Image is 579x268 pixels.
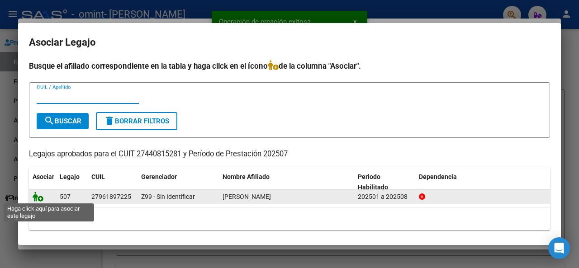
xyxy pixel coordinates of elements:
[104,115,115,126] mat-icon: delete
[88,167,138,197] datatable-header-cell: CUIL
[223,173,270,180] span: Nombre Afiliado
[415,167,551,197] datatable-header-cell: Dependencia
[223,193,271,200] span: RUEDA ROMERO RUDER GAEL
[96,112,177,130] button: Borrar Filtros
[141,193,195,200] span: Z99 - Sin Identificar
[44,117,81,125] span: Buscar
[60,173,80,180] span: Legajo
[354,167,415,197] datatable-header-cell: Periodo Habilitado
[29,60,550,72] h4: Busque el afiliado correspondiente en la tabla y haga click en el ícono de la columna "Asociar".
[44,115,55,126] mat-icon: search
[29,207,550,230] div: 1 registros
[219,167,354,197] datatable-header-cell: Nombre Afiliado
[29,167,56,197] datatable-header-cell: Asociar
[60,193,71,200] span: 507
[548,237,570,259] div: Open Intercom Messenger
[358,192,412,202] div: 202501 a 202508
[56,167,88,197] datatable-header-cell: Legajo
[37,113,89,129] button: Buscar
[33,173,54,180] span: Asociar
[104,117,169,125] span: Borrar Filtros
[138,167,219,197] datatable-header-cell: Gerenciador
[141,173,177,180] span: Gerenciador
[91,173,105,180] span: CUIL
[419,173,457,180] span: Dependencia
[91,192,131,202] div: 27961897225
[358,173,388,191] span: Periodo Habilitado
[29,34,550,51] h2: Asociar Legajo
[29,149,550,160] p: Legajos aprobados para el CUIT 27440815281 y Período de Prestación 202507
